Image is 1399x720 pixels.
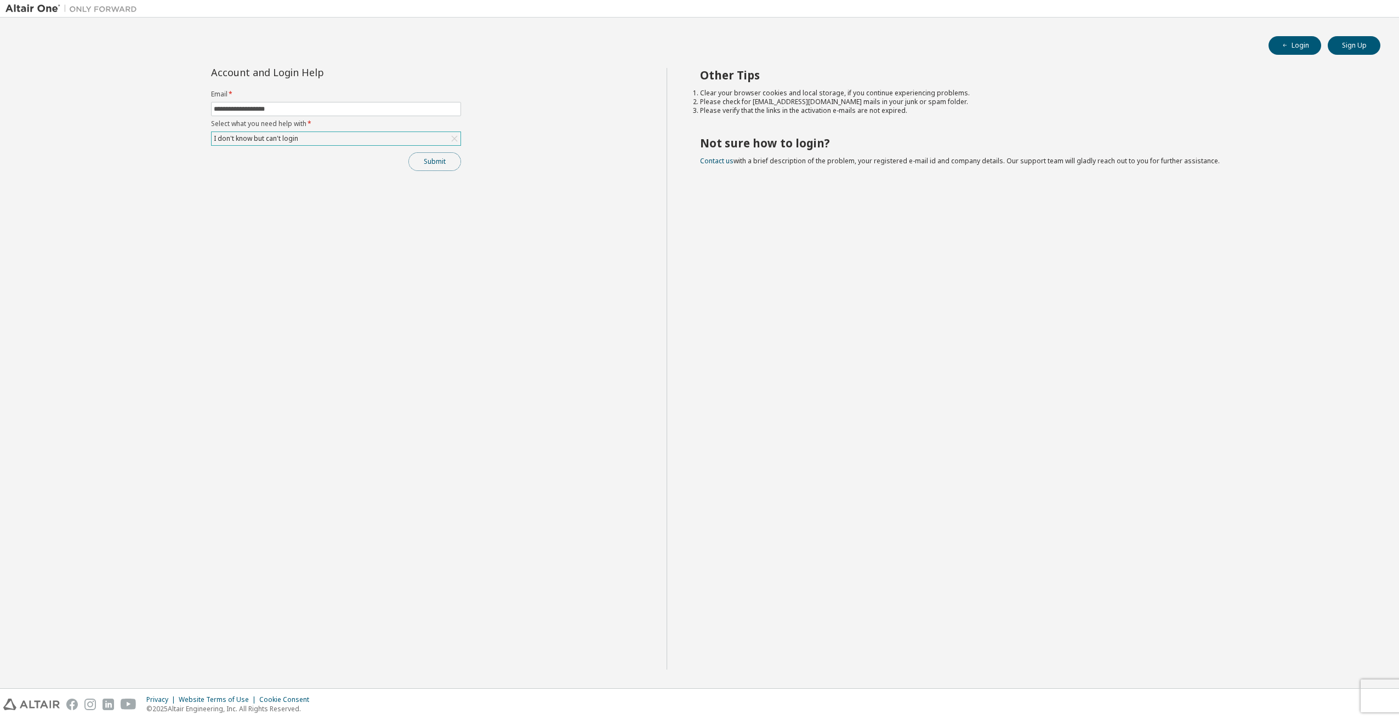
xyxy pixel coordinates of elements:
[146,695,179,704] div: Privacy
[700,106,1361,115] li: Please verify that the links in the activation e-mails are not expired.
[212,133,300,145] div: I don't know but can't login
[408,152,461,171] button: Submit
[700,136,1361,150] h2: Not sure how to login?
[121,699,137,710] img: youtube.svg
[211,90,461,99] label: Email
[259,695,316,704] div: Cookie Consent
[5,3,143,14] img: Altair One
[66,699,78,710] img: facebook.svg
[3,699,60,710] img: altair_logo.svg
[211,119,461,128] label: Select what you need help with
[1328,36,1380,55] button: Sign Up
[700,156,733,165] a: Contact us
[700,68,1361,82] h2: Other Tips
[212,132,460,145] div: I don't know but can't login
[700,89,1361,98] li: Clear your browser cookies and local storage, if you continue experiencing problems.
[211,68,411,77] div: Account and Login Help
[1269,36,1321,55] button: Login
[700,98,1361,106] li: Please check for [EMAIL_ADDRESS][DOMAIN_NAME] mails in your junk or spam folder.
[103,699,114,710] img: linkedin.svg
[84,699,96,710] img: instagram.svg
[146,704,316,713] p: © 2025 Altair Engineering, Inc. All Rights Reserved.
[179,695,259,704] div: Website Terms of Use
[700,156,1220,165] span: with a brief description of the problem, your registered e-mail id and company details. Our suppo...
